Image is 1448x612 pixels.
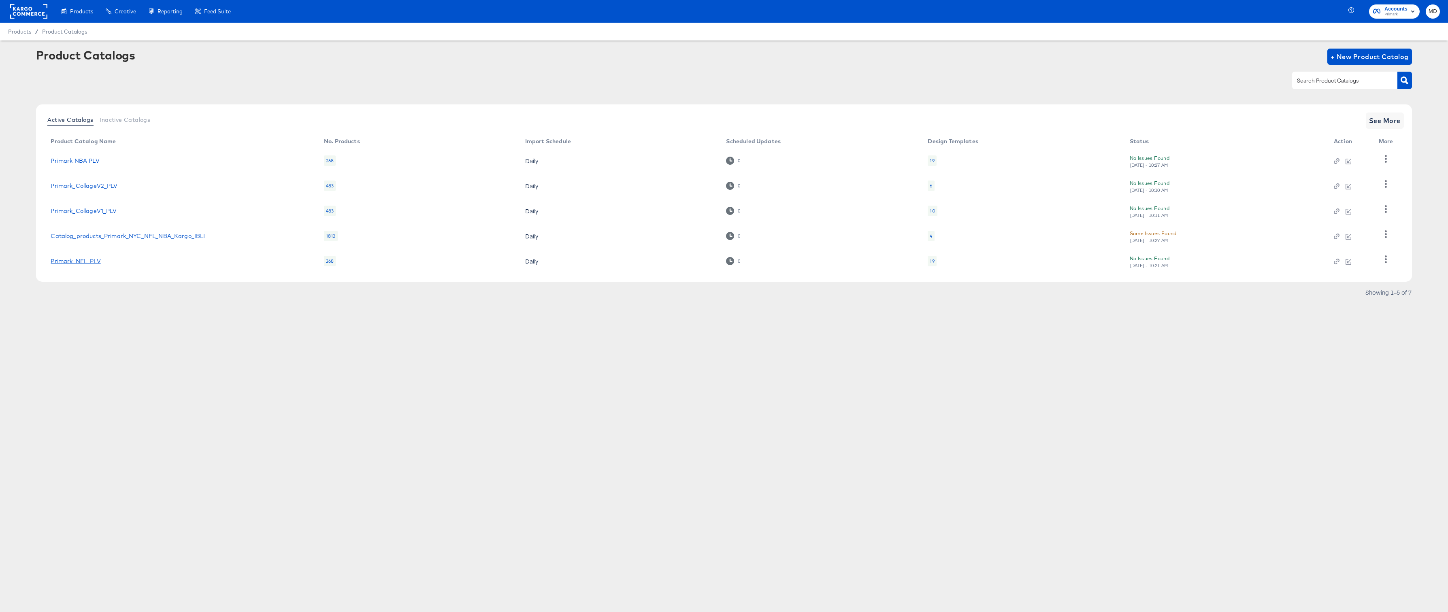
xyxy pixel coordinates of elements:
div: 0 [737,208,741,214]
td: Daily [519,249,720,274]
span: Inactive Catalogs [100,117,150,123]
button: See More [1366,113,1404,129]
div: 483 [324,181,336,191]
div: 268 [324,155,336,166]
div: 0 [726,232,740,240]
td: Daily [519,223,720,249]
th: Status [1123,135,1327,148]
div: Design Templates [928,138,978,144]
div: 0 [737,233,741,239]
div: 10 [930,208,935,214]
a: Primark_CollageV2_PLV [51,183,117,189]
th: More [1372,135,1403,148]
div: 4 [928,231,934,241]
div: [DATE] - 10:27 AM [1130,238,1169,243]
div: 0 [726,257,740,265]
div: 19 [930,258,934,264]
button: + New Product Catalog [1327,49,1412,65]
div: Showing 1–5 of 7 [1365,289,1412,295]
span: Active Catalogs [47,117,93,123]
div: 4 [930,233,932,239]
span: Products [70,8,93,15]
div: 0 [737,158,741,164]
div: No. Products [324,138,360,144]
span: + New Product Catalog [1331,51,1409,62]
div: Product Catalog Name [51,138,116,144]
td: Daily [519,148,720,173]
input: Search Product Catalogs [1295,76,1382,85]
button: AccountsPrimark [1369,4,1420,19]
th: Action [1327,135,1372,148]
span: Products [8,28,31,35]
div: 10 [928,206,937,216]
td: Daily [519,173,720,198]
div: 0 [726,182,740,189]
div: 1812 [324,231,338,241]
div: 0 [737,258,741,264]
a: Primark_CollageV1_PLV [51,208,117,214]
span: See More [1369,115,1401,126]
div: 483 [324,206,336,216]
div: Product Catalogs [36,49,135,62]
span: Primark [1384,11,1408,18]
div: 6 [930,183,932,189]
span: Creative [115,8,136,15]
button: MD [1426,4,1440,19]
div: 0 [726,157,740,164]
div: Some Issues Found [1130,229,1177,238]
a: Primark NBA PLV [51,157,99,164]
td: Daily [519,198,720,223]
span: Reporting [158,8,183,15]
div: 6 [928,181,934,191]
span: MD [1429,7,1437,16]
div: 0 [726,207,740,215]
a: Catalog_products_Primark_NYC_NFL_NBA_Kargo_IBLI [51,233,205,239]
span: / [31,28,42,35]
div: 0 [737,183,741,189]
div: Import Schedule [525,138,571,144]
span: Feed Suite [204,8,231,15]
button: Some Issues Found[DATE] - 10:27 AM [1130,229,1177,243]
a: Primark_NFL_PLV [51,258,100,264]
div: 19 [930,157,934,164]
span: Accounts [1384,5,1408,13]
div: 19 [928,155,936,166]
a: Product Catalogs [42,28,87,35]
div: Scheduled Updates [726,138,781,144]
div: 268 [324,256,336,266]
div: 19 [928,256,936,266]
